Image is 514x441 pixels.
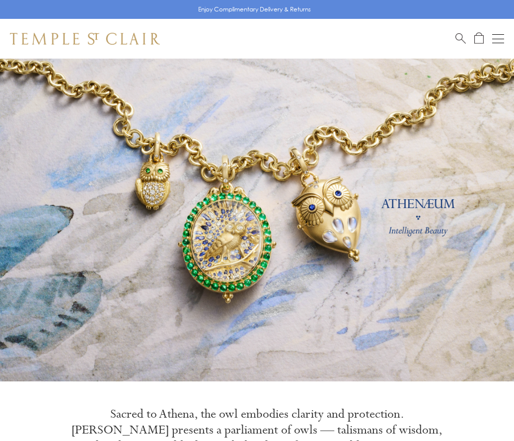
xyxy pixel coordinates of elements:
a: Search [455,32,466,45]
p: Enjoy Complimentary Delivery & Returns [198,4,311,14]
button: Open navigation [492,33,504,45]
img: Temple St. Clair [10,33,160,45]
a: Open Shopping Bag [474,32,484,45]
